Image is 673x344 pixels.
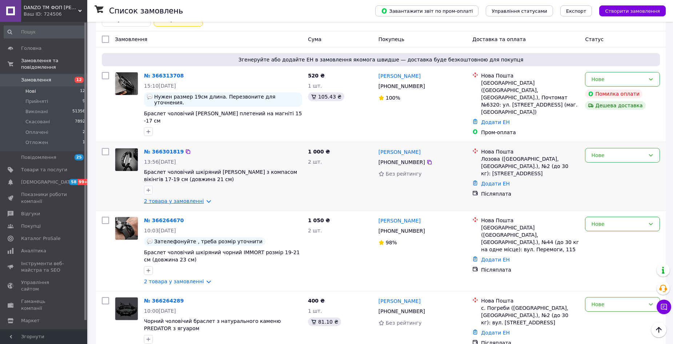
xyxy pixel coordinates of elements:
a: 2 товара у замовленні [144,279,204,284]
img: Фото товару [115,72,138,95]
a: [PERSON_NAME] [378,217,421,224]
span: Прийняті [25,98,48,105]
span: Скасовані [25,119,50,125]
span: 1 050 ₴ [308,217,330,223]
span: Замовлення [21,77,51,83]
span: 10:00[DATE] [144,308,176,314]
a: [PERSON_NAME] [378,297,421,305]
button: Експорт [560,5,592,16]
button: Завантажити звіт по пром-оплаті [375,5,478,16]
span: Без рейтингу [386,320,422,326]
span: 12 [80,88,85,95]
a: Створити замовлення [592,8,666,13]
span: Покупець [378,36,404,42]
img: Фото товару [115,297,138,320]
span: 99+ [77,179,89,185]
span: 100% [386,95,400,101]
span: Замовлення [115,36,147,42]
span: 51356 [72,108,85,115]
span: Нові [25,88,36,95]
a: Додати ЕН [481,330,510,336]
span: Відгуки [21,211,40,217]
a: Додати ЕН [481,181,510,187]
span: 1 000 ₴ [308,149,330,155]
span: [DEMOGRAPHIC_DATA] [21,179,75,185]
button: Наверх [651,322,666,337]
span: Замовлення та повідомлення [21,57,87,71]
span: 520 ₴ [308,73,325,79]
a: № 366264670 [144,217,184,223]
a: № 366264289 [144,298,184,304]
span: Без рейтингу [386,171,422,177]
span: 1 шт. [308,83,322,89]
div: Нове [591,75,645,83]
span: Каталог ProSale [21,235,60,242]
span: Нужен размер 19см длина. Перезвоните для уточнения. [154,94,299,105]
a: [PERSON_NAME] [378,72,421,80]
span: Зателефонуйте , треба розмір уточнити [154,239,263,244]
span: Показники роботи компанії [21,191,67,204]
div: Нова Пошта [481,72,579,79]
span: Інструменти веб-майстра та SEO [21,260,67,273]
div: [GEOGRAPHIC_DATA] ([GEOGRAPHIC_DATA], [GEOGRAPHIC_DATA].), №44 (до 30 кг на одне місце): вул. Пер... [481,224,579,253]
div: Нове [591,300,645,308]
span: Створити замовлення [605,8,660,14]
div: 81.10 ₴ [308,317,341,326]
div: Нова Пошта [481,148,579,155]
a: Додати ЕН [481,257,510,263]
div: Помилка оплати [585,89,642,98]
div: Ваш ID: 724506 [24,11,87,17]
span: 13:56[DATE] [144,159,176,165]
span: 25 [75,154,84,160]
span: Повідомлення [21,154,56,161]
span: Маркет [21,317,40,324]
span: 58 [69,179,77,185]
span: 9 [83,98,85,105]
img: Фото товару [115,148,138,171]
button: Чат з покупцем [657,300,671,314]
a: Браслет чоловічий [PERSON_NAME] плетений на магніті 15 -17 cм [144,111,302,124]
a: 2 товара у замовленні [144,198,204,204]
span: Управління сайтом [21,279,67,292]
span: Браслет чоловічий шкіряний [PERSON_NAME] з компасом вікінгів 17-19 см (довжина 21 см) [144,169,297,182]
a: [PERSON_NAME] [378,148,421,156]
span: Експорт [566,8,586,14]
span: 98% [386,240,397,245]
span: Аналітика [21,248,46,254]
div: Післяплата [481,266,579,273]
span: 2 [83,129,85,136]
h1: Список замовлень [109,7,183,15]
span: 1 [83,139,85,146]
span: Браслет чоловічий шкіряний чорний IMMORT розмір 19-21 см (довжина 23 см) [144,249,300,263]
input: Пошук [4,25,86,39]
img: :speech_balloon: [147,239,153,244]
button: Управління статусами [486,5,553,16]
a: Чорний чоловічий браслет з натурального каменю PREDATOR з ягуаром [144,318,281,331]
span: [PHONE_NUMBER] [378,159,425,165]
div: Пром-оплата [481,129,579,136]
a: Додати ЕН [481,119,510,125]
span: Головна [21,45,41,52]
div: Лозова ([GEOGRAPHIC_DATA], [GEOGRAPHIC_DATA].), №2 (до 30 кг): [STREET_ADDRESS] [481,155,579,177]
button: Створити замовлення [599,5,666,16]
span: 15:10[DATE] [144,83,176,89]
span: Товари та послуги [21,167,67,173]
div: 105.43 ₴ [308,92,344,101]
span: Доставка та оплата [472,36,526,42]
span: 10:03[DATE] [144,228,176,233]
span: Управління статусами [492,8,547,14]
div: Нова Пошта [481,217,579,224]
span: Гаманець компанії [21,298,67,311]
span: 7892 [75,119,85,125]
span: 1 шт. [308,308,322,314]
span: Згенеруйте або додайте ЕН в замовлення якомога швидше — доставка буде безкоштовною для покупця [105,56,657,63]
span: [PHONE_NUMBER] [378,228,425,234]
span: Завантажити звіт по пром-оплаті [381,8,473,14]
span: Cума [308,36,321,42]
a: Фото товару [115,217,138,240]
div: Дешева доставка [585,101,645,110]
